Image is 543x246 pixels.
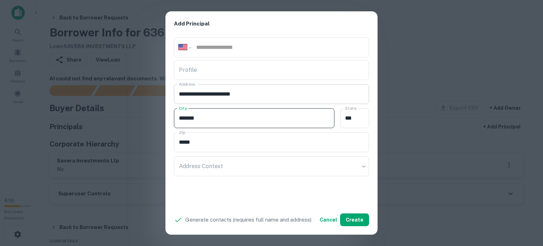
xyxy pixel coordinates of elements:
h2: Add Principal [165,11,378,36]
label: State [345,105,356,111]
iframe: Chat Widget [508,189,543,223]
label: Zip [179,129,185,135]
div: ​ [174,156,369,176]
p: Generate contacts (requires full name and address) [185,216,311,224]
label: Address [179,81,195,87]
button: Cancel [317,213,340,226]
button: Create [340,213,369,226]
label: City [179,105,187,111]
